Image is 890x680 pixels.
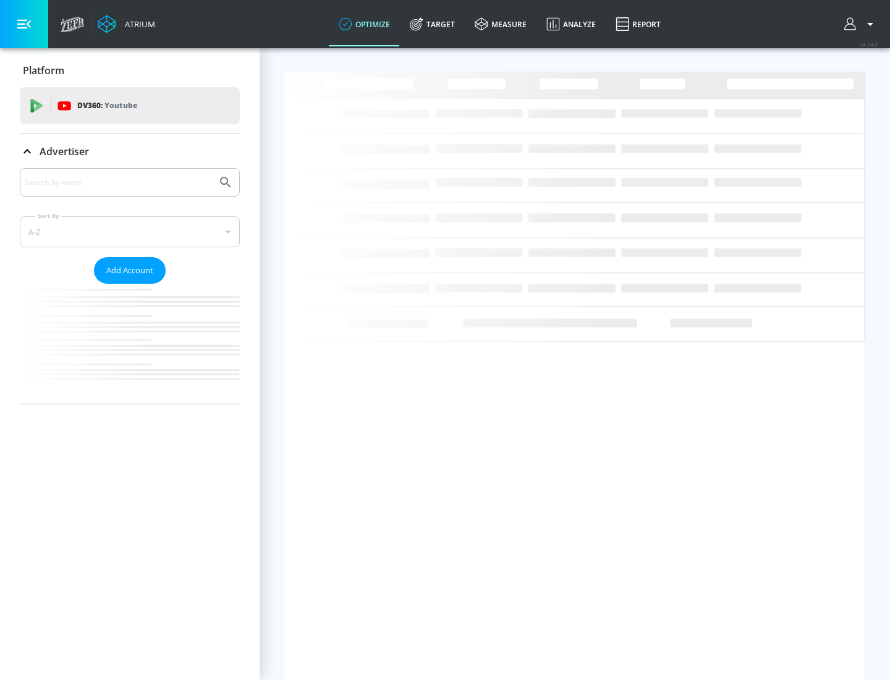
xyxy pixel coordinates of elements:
[536,2,606,46] a: Analyze
[106,263,153,278] span: Add Account
[400,2,465,46] a: Target
[465,2,536,46] a: measure
[20,87,240,124] div: DV360: Youtube
[329,2,400,46] a: optimize
[20,168,240,404] div: Advertiser
[23,64,64,77] p: Platform
[25,174,212,190] input: Search by name
[94,257,166,284] button: Add Account
[40,145,89,158] p: Advertiser
[606,2,671,46] a: Report
[35,212,62,220] label: Sort By
[20,134,240,169] div: Advertiser
[77,99,137,113] p: DV360:
[98,15,155,33] a: Atrium
[20,284,240,404] nav: list of Advertiser
[20,216,240,247] div: A-Z
[20,53,240,88] div: Platform
[120,19,155,30] div: Atrium
[860,41,878,48] span: v 4.24.0
[104,99,137,112] p: Youtube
